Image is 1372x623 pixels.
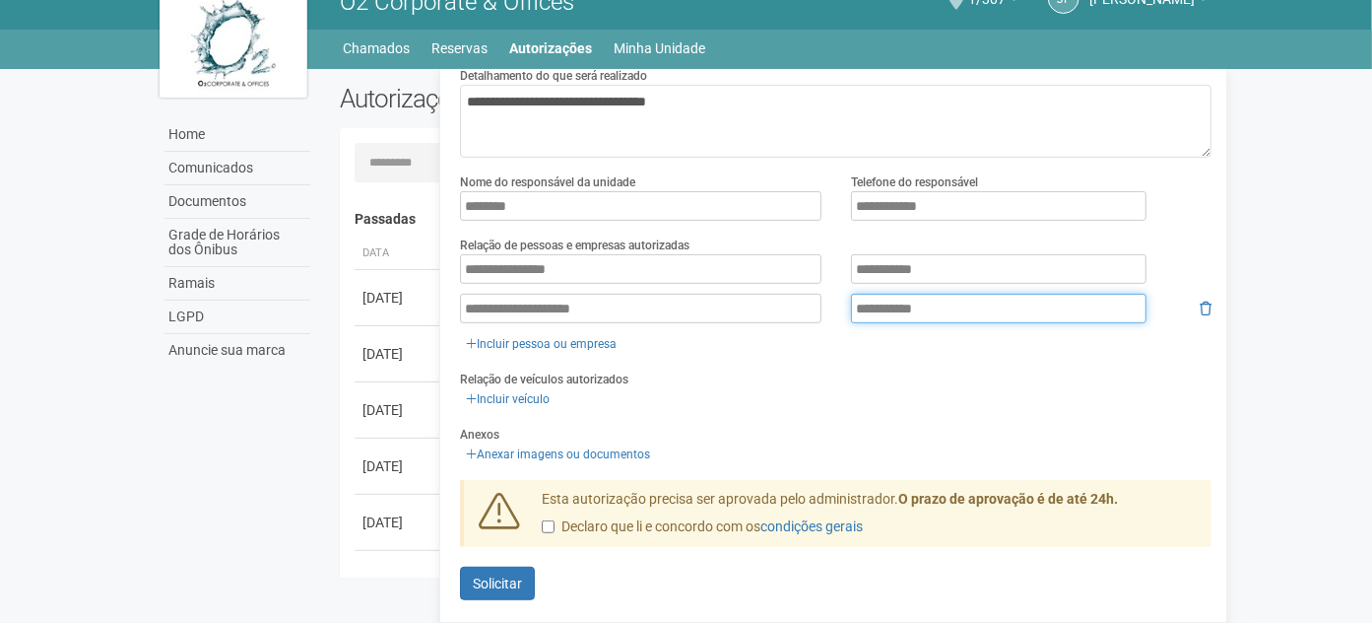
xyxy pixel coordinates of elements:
[164,334,310,367] a: Anuncie sua marca
[542,520,555,533] input: Declaro que li e concordo com oscondições gerais
[164,267,310,301] a: Ramais
[164,152,310,185] a: Comunicados
[355,212,1199,227] h4: Passadas
[851,173,978,191] label: Telefone do responsável
[527,490,1212,547] div: Esta autorização precisa ser aprovada pelo administrador.
[760,519,863,534] a: condições gerais
[473,576,522,591] span: Solicitar
[164,118,310,152] a: Home
[615,35,706,62] a: Minha Unidade
[362,513,435,532] div: [DATE]
[898,491,1118,507] strong: O prazo de aprovação é de até 24h.
[542,518,863,537] label: Declaro que li e concordo com os
[1200,302,1211,315] i: Remover
[460,388,555,410] a: Incluir veículo
[460,173,635,191] label: Nome do responsável da unidade
[362,344,435,364] div: [DATE]
[460,444,656,465] a: Anexar imagens ou documentos
[460,371,628,388] label: Relação de veículos autorizados
[164,219,310,267] a: Grade de Horários dos Ônibus
[164,301,310,334] a: LGPD
[362,288,435,308] div: [DATE]
[362,456,435,476] div: [DATE]
[164,185,310,219] a: Documentos
[460,67,647,85] label: Detalhamento do que será realizado
[460,333,622,355] a: Incluir pessoa ou empresa
[355,238,443,270] th: Data
[344,35,411,62] a: Chamados
[460,237,689,254] label: Relação de pessoas e empresas autorizadas
[460,567,535,600] button: Solicitar
[362,400,435,420] div: [DATE]
[510,35,593,62] a: Autorizações
[460,426,499,444] label: Anexos
[340,84,761,113] h2: Autorizações
[432,35,489,62] a: Reservas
